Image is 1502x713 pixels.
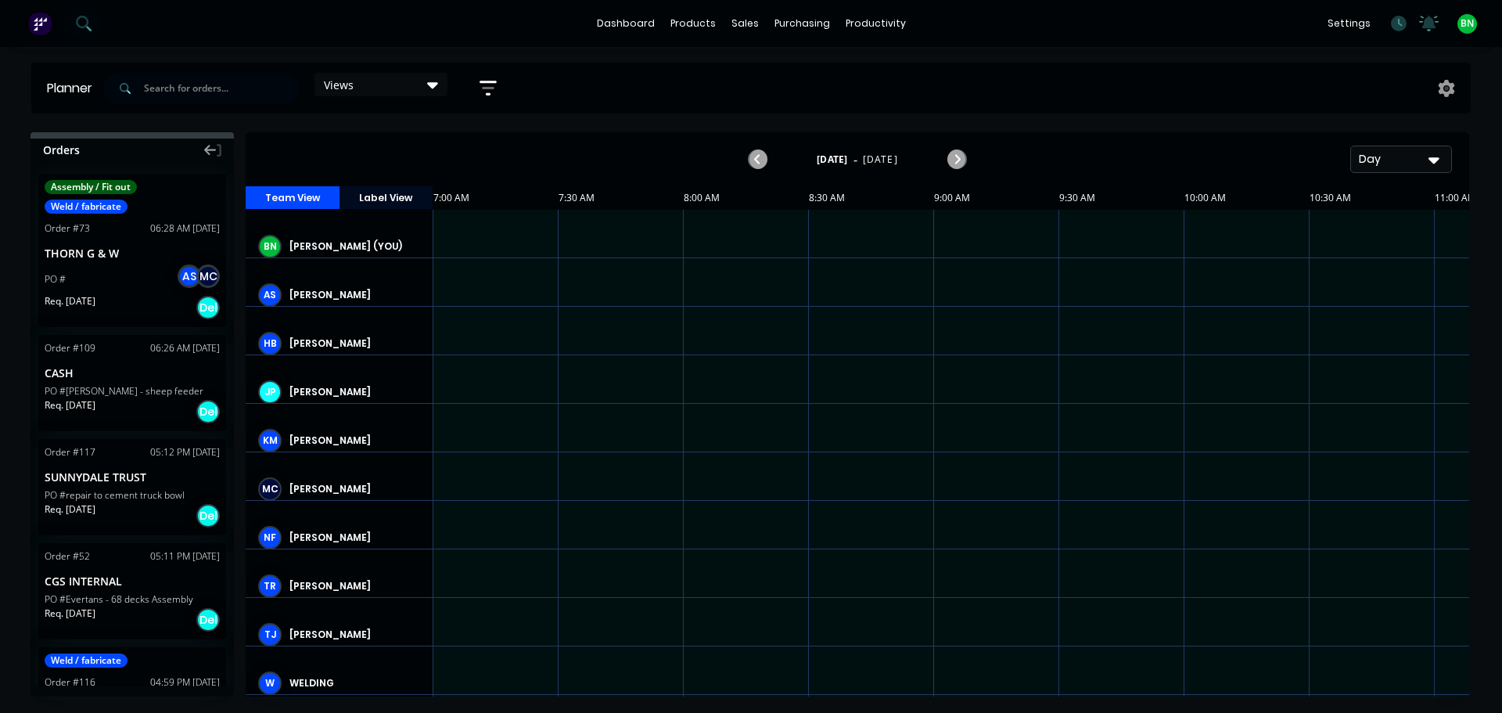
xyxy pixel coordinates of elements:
[258,526,282,549] div: NF
[258,672,282,695] div: W
[1310,186,1435,210] div: 10:30 AM
[934,186,1059,210] div: 9:00 AM
[45,654,128,668] span: Weld / fabricate
[258,380,282,404] div: JP
[45,675,95,690] div: Order # 116
[45,592,193,607] div: PO #Evertans - 68 decks Assembly
[258,332,282,355] div: HB
[947,149,965,169] button: Next page
[289,385,420,399] div: [PERSON_NAME]
[1184,186,1310,210] div: 10:00 AM
[258,283,282,307] div: AS
[289,337,420,351] div: [PERSON_NAME]
[433,186,559,210] div: 7:00 AM
[258,477,282,501] div: MC
[45,384,203,398] div: PO #[PERSON_NAME] - sheep feeder
[258,623,282,646] div: TJ
[589,12,663,35] a: dashboard
[289,482,420,496] div: [PERSON_NAME]
[289,628,420,642] div: [PERSON_NAME]
[289,579,420,593] div: [PERSON_NAME]
[1359,151,1431,167] div: Day
[196,400,220,423] div: Del
[45,341,95,355] div: Order # 109
[289,676,420,690] div: Welding
[289,531,420,545] div: [PERSON_NAME]
[324,77,354,93] span: Views
[289,288,420,302] div: [PERSON_NAME]
[1350,146,1452,173] button: Day
[45,398,95,412] span: Req. [DATE]
[817,153,848,167] strong: [DATE]
[258,429,282,452] div: KM
[144,73,299,104] input: Search for orders...
[45,445,95,459] div: Order # 117
[45,469,220,485] div: SUNNYDALE TRUST
[150,675,220,690] div: 04:59 PM [DATE]
[150,341,220,355] div: 06:26 AM [DATE]
[45,245,220,261] div: THORN G & W
[289,239,420,254] div: [PERSON_NAME] (You)
[258,235,282,258] div: BN
[150,221,220,236] div: 06:28 AM [DATE]
[1461,16,1474,31] span: BN
[178,265,201,288] div: AS
[45,573,220,589] div: CGS INTERNAL
[246,186,340,210] button: Team View
[150,445,220,459] div: 05:12 PM [DATE]
[45,365,220,381] div: CASH
[47,79,100,98] div: Planner
[43,142,80,158] span: Orders
[258,574,282,598] div: TR
[684,186,809,210] div: 8:00 AM
[45,488,185,502] div: PO #repair to cement truck bowl
[724,12,767,35] div: sales
[838,12,914,35] div: productivity
[196,265,220,288] div: MC
[196,296,220,319] div: Del
[150,549,220,564] div: 05:11 PM [DATE]
[45,180,137,194] span: Assembly / Fit out
[853,150,857,169] span: -
[196,504,220,528] div: Del
[45,502,95,517] span: Req. [DATE]
[863,153,898,167] span: [DATE]
[45,549,90,564] div: Order # 52
[340,186,433,210] button: Label View
[809,186,934,210] div: 8:30 AM
[28,12,52,35] img: Factory
[196,608,220,632] div: Del
[559,186,684,210] div: 7:30 AM
[1059,186,1184,210] div: 9:30 AM
[289,434,420,448] div: [PERSON_NAME]
[749,149,767,169] button: Previous page
[45,221,90,236] div: Order # 73
[45,272,66,286] div: PO #
[1320,12,1378,35] div: settings
[663,12,724,35] div: products
[45,607,95,621] span: Req. [DATE]
[45,200,128,214] span: Weld / fabricate
[767,12,838,35] div: purchasing
[45,294,95,308] span: Req. [DATE]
